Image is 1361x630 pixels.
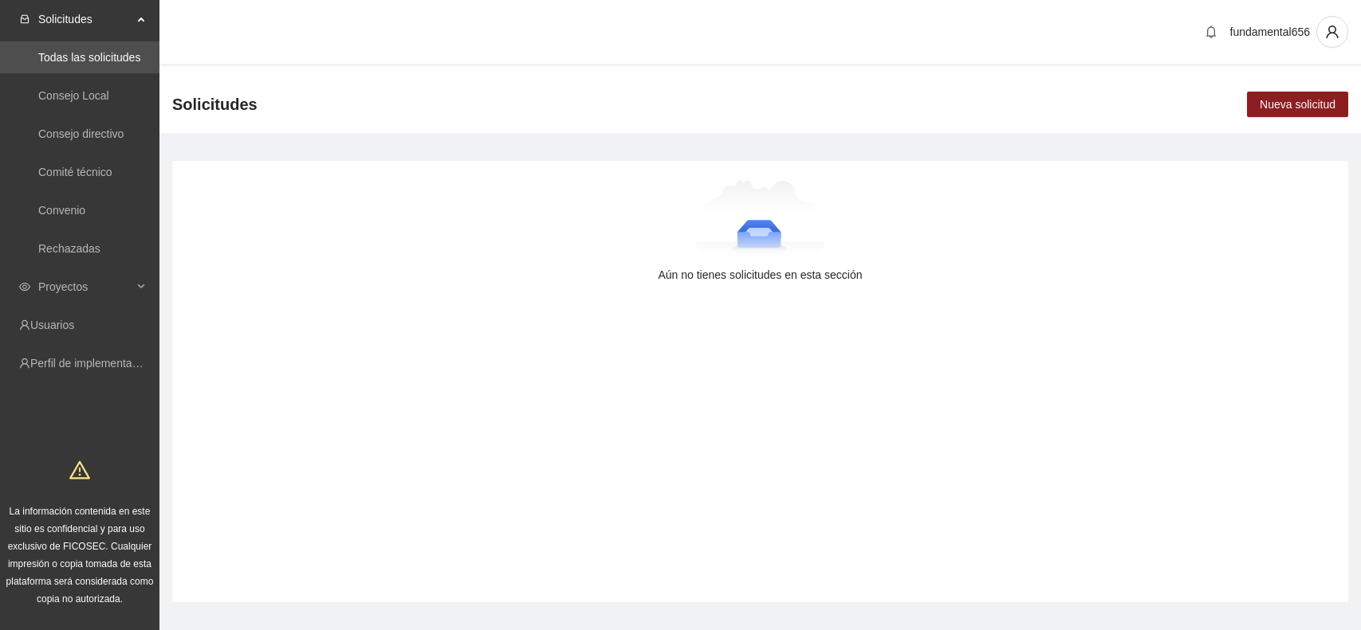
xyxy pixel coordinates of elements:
span: fundamental656 [1230,25,1310,38]
div: Aún no tienes solicitudes en esta sección [198,266,1323,284]
span: inbox [19,14,30,25]
img: Aún no tienes solicitudes en esta sección [695,180,825,260]
span: user [1317,25,1347,39]
a: Consejo Local [38,89,109,102]
span: eye [19,281,30,292]
a: Rechazadas [38,242,100,255]
a: Convenio [38,204,85,217]
button: bell [1198,19,1224,45]
span: La información contenida en este sitio es confidencial y para uso exclusivo de FICOSEC. Cualquier... [6,506,154,605]
a: Consejo directivo [38,127,124,140]
a: Comité técnico [38,166,112,178]
span: bell [1199,25,1223,38]
span: warning [69,460,90,480]
button: user [1316,16,1348,48]
a: Perfil de implementadora [30,357,155,370]
span: Solicitudes [38,3,132,35]
span: Solicitudes [172,92,258,117]
button: Nueva solicitud [1247,92,1348,117]
a: Usuarios [30,319,74,331]
span: Nueva solicitud [1260,96,1335,113]
span: Proyectos [38,271,132,303]
a: Todas las solicitudes [38,51,140,64]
